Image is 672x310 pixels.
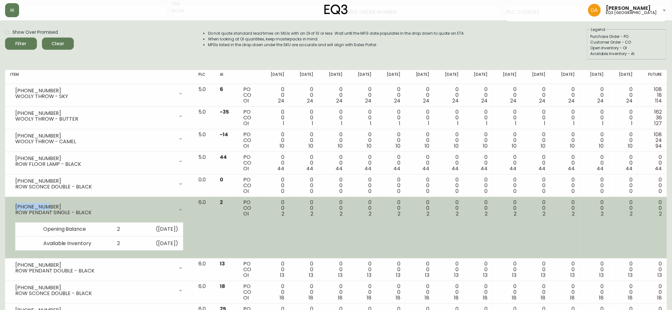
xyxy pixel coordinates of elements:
span: 0 [368,187,371,195]
div: 0 0 [469,154,488,172]
span: 24 [539,97,546,104]
span: 0 [572,187,575,195]
div: [PHONE_NUMBER] [15,285,174,291]
span: 0 [600,187,604,195]
div: 0 0 [498,87,516,104]
span: 2 [485,210,488,217]
span: 10 [628,142,633,150]
div: [PHONE_NUMBER] [15,133,174,139]
div: PO CO [243,200,255,217]
div: 0 0 [411,109,429,126]
span: 2 [601,210,604,217]
span: 13 [367,271,371,279]
img: logo [324,4,348,15]
span: 2 [427,210,430,217]
div: 0 0 [556,261,575,278]
div: [PHONE_NUMBER]ROW SCONCE DOUBLE - BLACK [10,284,188,298]
button: Clear [42,38,74,50]
span: 44 [336,165,343,172]
div: 0 0 [614,87,633,104]
div: 0 0 [294,284,313,301]
div: 0 0 [440,87,459,104]
div: 0 0 [527,87,545,104]
li: When looking at OI quantities, keep masterpacks in mind. [208,36,465,42]
th: [DATE] [348,70,377,84]
span: 1 [283,120,284,127]
div: WOOLY THROW - CAMEL [15,139,174,144]
div: 0 0 [294,87,313,104]
div: [PHONE_NUMBER] [15,262,174,268]
th: AI [215,70,238,84]
span: 2 [659,210,662,217]
div: 0 0 [469,200,488,217]
span: 24 [627,97,633,104]
td: ( [DATE] ) [125,222,183,236]
div: 0 0 [323,132,342,149]
div: 0 0 [585,177,604,194]
span: 13 [280,271,284,279]
span: 44 [220,153,227,161]
div: Filter [16,40,27,48]
span: 13 [541,271,546,279]
span: OI [243,120,249,127]
td: 5.0 [193,107,215,129]
div: 0 0 [353,200,371,217]
td: 2 [102,236,125,250]
span: 10 [396,142,400,150]
span: 44 [568,165,575,172]
th: [DATE] [289,70,318,84]
div: 0 0 [469,87,488,104]
span: 2 [543,210,546,217]
span: 24 [336,97,343,104]
div: 162 36 [643,109,662,126]
div: 0 0 [643,154,662,172]
div: 0 0 [353,261,371,278]
div: 0 0 [323,87,342,104]
div: 0 0 [498,284,516,301]
div: 0 0 [440,261,459,278]
div: 0 0 [266,200,284,217]
div: ROW SCONCE DOUBLE - BLACK [15,291,174,296]
div: 0 0 [440,132,459,149]
div: PO CO [243,132,255,149]
div: 0 0 [353,284,371,301]
span: 2 [281,210,284,217]
span: 10 [338,142,343,150]
span: 10 [425,142,430,150]
div: [PHONE_NUMBER]WOOLY THROW - SKY [10,87,188,101]
span: 10 [570,142,575,150]
div: 0 0 [440,154,459,172]
div: 0 0 [498,177,516,194]
span: 24 [394,97,400,104]
img: dd1a7e8db21a0ac8adbf82b84ca05374 [588,4,601,17]
span: 13 [309,271,313,279]
li: MFGs listed in the drop down under the SKU are accurate and will align with Sales Portal. [208,42,465,48]
div: 0 0 [498,154,516,172]
div: 0 0 [614,154,633,172]
div: 0 0 [353,87,371,104]
div: PO CO [243,154,255,172]
span: 44 [539,165,546,172]
span: 24 [452,97,459,104]
span: 1 [602,120,604,127]
div: 0 0 [294,154,313,172]
div: 0 0 [294,200,313,217]
span: 13 [425,271,430,279]
span: 44 [597,165,604,172]
div: 0 0 [614,132,633,149]
span: 2 [514,210,516,217]
span: 1 [428,120,430,127]
div: 0 0 [382,109,400,126]
span: 24 [278,97,284,104]
div: 0 0 [294,177,313,194]
span: 10 [308,142,313,150]
span: Clear [47,40,69,48]
td: 6.0 [193,281,215,304]
span: 13 [512,271,516,279]
div: 0 0 [527,109,545,126]
div: 0 0 [323,154,342,172]
div: 0 0 [556,109,575,126]
span: 44 [364,165,371,172]
span: [PERSON_NAME] [606,6,651,11]
td: 5.0 [193,152,215,174]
